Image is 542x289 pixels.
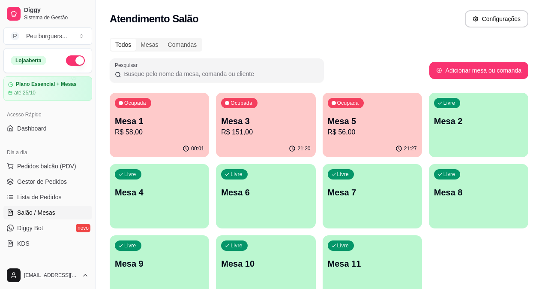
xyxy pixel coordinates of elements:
p: R$ 56,00 [328,127,417,137]
button: LivreMesa 4 [110,164,209,228]
button: LivreMesa 2 [429,93,528,157]
span: KDS [17,239,30,248]
h2: Atendimento Salão [110,12,198,26]
label: Pesquisar [115,61,141,69]
span: Dashboard [17,124,47,133]
button: OcupadaMesa 1R$ 58,0000:01 [110,93,209,157]
p: Mesa 11 [328,258,417,270]
span: P [11,32,19,40]
button: Pedidos balcão (PDV) [3,159,92,173]
p: 21:27 [404,145,417,152]
div: Dia a dia [3,146,92,159]
button: OcupadaMesa 3R$ 151,0021:20 [216,93,315,157]
p: 21:20 [297,145,310,152]
p: Livre [337,242,349,249]
span: Lista de Pedidos [17,193,62,201]
p: Livre [124,242,136,249]
p: Livre [443,100,455,106]
a: Gestor de Pedidos [3,175,92,189]
button: Select a team [3,27,92,45]
p: Livre [443,171,455,178]
p: Livre [124,171,136,178]
a: Plano Essencial + Mesasaté 25/10 [3,76,92,101]
input: Pesquisar [121,70,319,78]
div: Todos [111,39,136,51]
button: Configurações [465,10,528,27]
button: LivreMesa 6 [216,164,315,228]
div: Loja aberta [11,56,46,65]
span: Diggy [24,6,89,14]
article: Plano Essencial + Mesas [16,81,77,88]
button: LivreMesa 7 [323,164,422,228]
button: Alterar Status [66,55,85,66]
span: Sistema de Gestão [24,14,89,21]
p: Mesa 4 [115,186,204,198]
div: Acesso Rápido [3,108,92,122]
span: Salão / Mesas [17,208,55,217]
a: Diggy Botnovo [3,221,92,235]
div: Comandas [163,39,202,51]
p: Ocupada [124,100,146,106]
button: LivreMesa 8 [429,164,528,228]
p: Mesa 6 [221,186,310,198]
a: Dashboard [3,122,92,135]
p: Mesa 5 [328,115,417,127]
a: Lista de Pedidos [3,190,92,204]
p: Mesa 1 [115,115,204,127]
span: Gestor de Pedidos [17,177,67,186]
p: Livre [231,171,243,178]
div: Mesas [136,39,163,51]
p: R$ 58,00 [115,127,204,137]
p: Livre [337,171,349,178]
div: Catálogo [3,261,92,274]
button: Adicionar mesa ou comanda [429,62,528,79]
p: Mesa 2 [434,115,523,127]
span: Diggy Bot [17,224,43,232]
a: KDS [3,237,92,250]
a: Salão / Mesas [3,206,92,219]
p: Mesa 7 [328,186,417,198]
span: [EMAIL_ADDRESS][DOMAIN_NAME] [24,272,78,279]
p: Mesa 9 [115,258,204,270]
p: Mesa 3 [221,115,310,127]
p: 00:01 [191,145,204,152]
span: Pedidos balcão (PDV) [17,162,76,170]
a: DiggySistema de Gestão [3,3,92,24]
button: OcupadaMesa 5R$ 56,0021:27 [323,93,422,157]
p: Livre [231,242,243,249]
p: Mesa 10 [221,258,310,270]
article: até 25/10 [14,89,36,96]
p: Ocupada [337,100,359,106]
p: Mesa 8 [434,186,523,198]
p: Ocupada [231,100,252,106]
div: Peu burguers ... [26,32,67,40]
button: [EMAIL_ADDRESS][DOMAIN_NAME] [3,265,92,286]
p: R$ 151,00 [221,127,310,137]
